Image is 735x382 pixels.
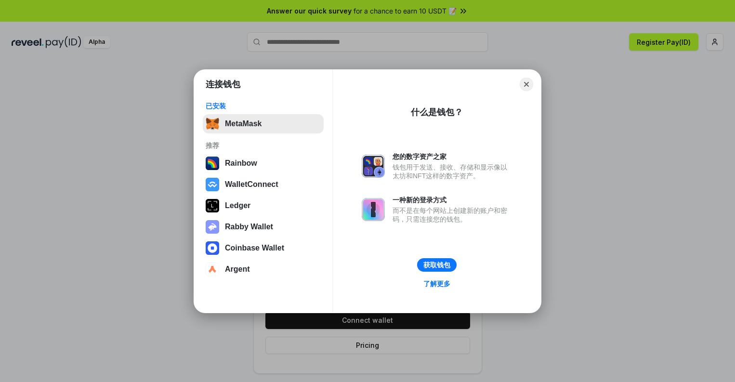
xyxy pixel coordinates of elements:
div: 已安装 [206,102,321,110]
button: MetaMask [203,114,324,133]
img: svg+xml,%3Csvg%20xmlns%3D%22http%3A%2F%2Fwww.w3.org%2F2000%2Fsvg%22%20fill%3D%22none%22%20viewBox... [362,198,385,221]
button: 获取钱包 [417,258,457,272]
button: Close [520,78,533,91]
div: 获取钱包 [423,261,450,269]
button: Rainbow [203,154,324,173]
img: svg+xml,%3Csvg%20xmlns%3D%22http%3A%2F%2Fwww.w3.org%2F2000%2Fsvg%22%20fill%3D%22none%22%20viewBox... [206,220,219,234]
button: Coinbase Wallet [203,238,324,258]
button: Rabby Wallet [203,217,324,237]
div: Rabby Wallet [225,223,273,231]
img: svg+xml,%3Csvg%20xmlns%3D%22http%3A%2F%2Fwww.w3.org%2F2000%2Fsvg%22%20width%3D%2228%22%20height%3... [206,199,219,212]
img: svg+xml,%3Csvg%20width%3D%2228%22%20height%3D%2228%22%20viewBox%3D%220%200%2028%2028%22%20fill%3D... [206,178,219,191]
button: WalletConnect [203,175,324,194]
div: 而不是在每个网站上创建新的账户和密码，只需连接您的钱包。 [393,206,512,224]
img: svg+xml,%3Csvg%20width%3D%2228%22%20height%3D%2228%22%20viewBox%3D%220%200%2028%2028%22%20fill%3D... [206,241,219,255]
button: Argent [203,260,324,279]
div: Rainbow [225,159,257,168]
div: Ledger [225,201,250,210]
div: 您的数字资产之家 [393,152,512,161]
div: WalletConnect [225,180,278,189]
div: 了解更多 [423,279,450,288]
img: svg+xml,%3Csvg%20fill%3D%22none%22%20height%3D%2233%22%20viewBox%3D%220%200%2035%2033%22%20width%... [206,117,219,131]
div: 什么是钱包？ [411,106,463,118]
img: svg+xml,%3Csvg%20xmlns%3D%22http%3A%2F%2Fwww.w3.org%2F2000%2Fsvg%22%20fill%3D%22none%22%20viewBox... [362,155,385,178]
h1: 连接钱包 [206,79,240,90]
div: 钱包用于发送、接收、存储和显示像以太坊和NFT这样的数字资产。 [393,163,512,180]
div: Argent [225,265,250,274]
div: MetaMask [225,119,262,128]
img: svg+xml,%3Csvg%20width%3D%2228%22%20height%3D%2228%22%20viewBox%3D%220%200%2028%2028%22%20fill%3D... [206,263,219,276]
img: svg+xml,%3Csvg%20width%3D%22120%22%20height%3D%22120%22%20viewBox%3D%220%200%20120%20120%22%20fil... [206,157,219,170]
div: 推荐 [206,141,321,150]
a: 了解更多 [418,277,456,290]
div: Coinbase Wallet [225,244,284,252]
button: Ledger [203,196,324,215]
div: 一种新的登录方式 [393,196,512,204]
